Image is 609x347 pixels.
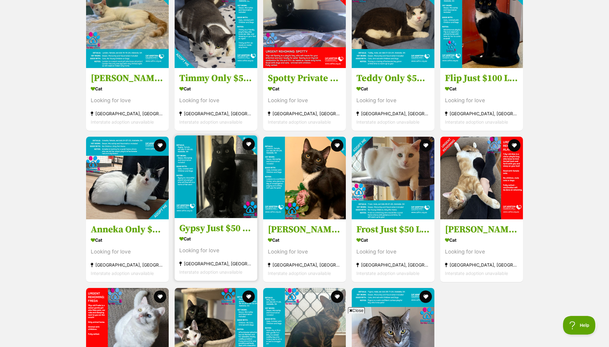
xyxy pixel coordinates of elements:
span: Interstate adoption unavailable [356,271,419,276]
span: Interstate adoption unavailable [445,271,508,276]
img: Alan Private Rehoming No Charge! [440,137,523,219]
h3: [PERSON_NAME] Private Rehoming No Charge! [445,224,518,235]
img: Frost Just $50 Limited Time! [352,137,434,219]
span: Interstate adoption unavailable [91,119,154,125]
div: Looking for love [91,96,164,105]
div: Cat [356,235,430,244]
div: Cat [445,235,518,244]
a: Teddy Only $50 Limited Time! Cat Looking for love [GEOGRAPHIC_DATA], [GEOGRAPHIC_DATA] Interstate... [352,68,434,131]
div: [GEOGRAPHIC_DATA], [GEOGRAPHIC_DATA] [268,261,341,269]
span: Close [348,307,365,313]
button: favourite [242,290,255,303]
span: Interstate adoption unavailable [268,271,331,276]
a: Frost Just $50 Limited Time! Cat Looking for love [GEOGRAPHIC_DATA], [GEOGRAPHIC_DATA] Interstate... [352,219,434,282]
button: favourite [331,139,343,152]
div: Looking for love [356,96,430,105]
h3: [PERSON_NAME] Just $100 Limited Time! [268,224,341,235]
div: Cat [268,84,341,93]
div: Looking for love [356,248,430,256]
span: Interstate adoption unavailable [179,119,242,125]
div: Looking for love [268,248,341,256]
div: [GEOGRAPHIC_DATA], [GEOGRAPHIC_DATA] [179,259,253,268]
div: Cat [445,84,518,93]
h3: Spotty Private Rehoming No Charge! [268,72,341,84]
img: Anneka Only $50 Limited Time! [86,137,169,219]
div: Looking for love [179,96,253,105]
div: [GEOGRAPHIC_DATA], [GEOGRAPHIC_DATA] [179,109,253,118]
a: [PERSON_NAME] Just $100 Limited Time! Cat Looking for love [GEOGRAPHIC_DATA], [GEOGRAPHIC_DATA] I... [86,68,169,131]
iframe: Advertisement [154,316,455,344]
div: Looking for love [179,246,253,255]
h3: Timmy Only $50 Limited Time! [179,72,253,84]
h3: Teddy Only $50 Limited Time! [356,72,430,84]
div: [GEOGRAPHIC_DATA], [GEOGRAPHIC_DATA] [445,109,518,118]
a: Spotty Private Rehoming No Charge! Cat Looking for love [GEOGRAPHIC_DATA], [GEOGRAPHIC_DATA] Inte... [263,68,346,131]
img: Gypsy Just $50 Limited Time! [175,135,257,218]
button: favourite [242,138,255,150]
a: Timmy Only $50 Limited Time! Cat Looking for love [GEOGRAPHIC_DATA], [GEOGRAPHIC_DATA] Interstate... [175,68,257,131]
button: favourite [419,290,432,303]
div: Cat [179,84,253,93]
h3: Flip Just $100 Limited Time! [445,72,518,84]
div: [GEOGRAPHIC_DATA], [GEOGRAPHIC_DATA] [356,109,430,118]
span: Interstate adoption unavailable [91,271,154,276]
span: Interstate adoption unavailable [179,269,242,275]
a: [PERSON_NAME] Just $100 Limited Time! Cat Looking for love [GEOGRAPHIC_DATA], [GEOGRAPHIC_DATA] I... [263,219,346,282]
div: Cat [268,235,341,244]
img: Lorenzo Just $100 Limited Time! [263,137,346,219]
h3: Gypsy Just $50 Limited Time! [179,222,253,234]
a: Flip Just $100 Limited Time! Cat Looking for love [GEOGRAPHIC_DATA], [GEOGRAPHIC_DATA] Interstate... [440,68,523,131]
div: [GEOGRAPHIC_DATA], [GEOGRAPHIC_DATA] [91,109,164,118]
button: favourite [154,139,166,152]
div: Cat [356,84,430,93]
iframe: Help Scout Beacon - Open [563,316,597,335]
h3: [PERSON_NAME] Just $100 Limited Time! [91,72,164,84]
button: favourite [154,290,166,303]
button: favourite [508,139,520,152]
a: Gypsy Just $50 Limited Time! Cat Looking for love [GEOGRAPHIC_DATA], [GEOGRAPHIC_DATA] Interstate... [175,218,257,281]
button: favourite [419,139,432,152]
div: Cat [91,84,164,93]
h3: Frost Just $50 Limited Time! [356,224,430,235]
div: [GEOGRAPHIC_DATA], [GEOGRAPHIC_DATA] [445,261,518,269]
div: Looking for love [91,248,164,256]
span: Interstate adoption unavailable [356,119,419,125]
span: Interstate adoption unavailable [445,119,508,125]
button: favourite [331,290,343,303]
div: [GEOGRAPHIC_DATA], [GEOGRAPHIC_DATA] [91,261,164,269]
div: [GEOGRAPHIC_DATA], [GEOGRAPHIC_DATA] [268,109,341,118]
div: Looking for love [445,248,518,256]
a: Anneka Only $50 Limited Time! Cat Looking for love [GEOGRAPHIC_DATA], [GEOGRAPHIC_DATA] Interstat... [86,219,169,282]
div: [GEOGRAPHIC_DATA], [GEOGRAPHIC_DATA] [356,261,430,269]
a: [PERSON_NAME] Private Rehoming No Charge! Cat Looking for love [GEOGRAPHIC_DATA], [GEOGRAPHIC_DAT... [440,219,523,282]
span: Interstate adoption unavailable [268,119,331,125]
h3: Anneka Only $50 Limited Time! [91,224,164,235]
div: Looking for love [445,96,518,105]
div: Looking for love [268,96,341,105]
div: Cat [179,234,253,243]
div: Cat [91,235,164,244]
